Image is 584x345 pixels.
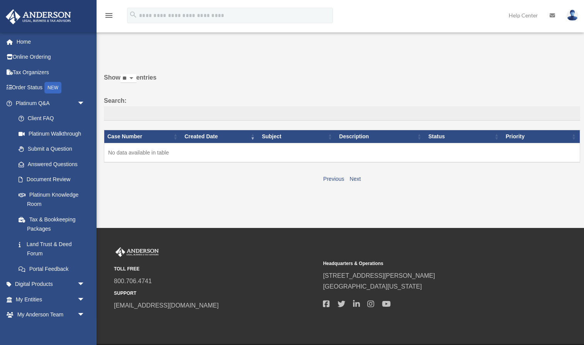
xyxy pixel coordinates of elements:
[5,307,97,323] a: My Anderson Teamarrow_drop_down
[5,80,97,96] a: Order StatusNEW
[350,176,361,182] a: Next
[5,277,97,292] a: Digital Productsarrow_drop_down
[11,212,93,236] a: Tax & Bookkeeping Packages
[11,111,93,126] a: Client FAQ
[425,130,503,143] th: Status: activate to sort column ascending
[5,65,97,80] a: Tax Organizers
[104,95,580,121] label: Search:
[567,10,578,21] img: User Pic
[11,236,93,261] a: Land Trust & Deed Forum
[323,176,344,182] a: Previous
[5,95,93,111] a: Platinum Q&Aarrow_drop_down
[77,292,93,308] span: arrow_drop_down
[182,130,259,143] th: Created Date: activate to sort column ascending
[323,260,526,268] small: Headquarters & Operations
[11,187,93,212] a: Platinum Knowledge Room
[323,272,435,279] a: [STREET_ADDRESS][PERSON_NAME]
[5,34,97,49] a: Home
[104,14,114,20] a: menu
[11,172,93,187] a: Document Review
[259,130,336,143] th: Subject: activate to sort column ascending
[11,126,93,141] a: Platinum Walkthrough
[114,302,219,309] a: [EMAIL_ADDRESS][DOMAIN_NAME]
[44,82,61,93] div: NEW
[11,261,93,277] a: Portal Feedback
[129,10,138,19] i: search
[104,130,182,143] th: Case Number: activate to sort column ascending
[104,11,114,20] i: menu
[336,130,425,143] th: Description: activate to sort column ascending
[77,277,93,292] span: arrow_drop_down
[121,74,136,83] select: Showentries
[77,95,93,111] span: arrow_drop_down
[104,106,580,121] input: Search:
[3,9,73,24] img: Anderson Advisors Platinum Portal
[104,72,580,91] label: Show entries
[114,265,317,273] small: TOLL FREE
[114,289,317,297] small: SUPPORT
[503,130,580,143] th: Priority: activate to sort column ascending
[323,283,422,290] a: [GEOGRAPHIC_DATA][US_STATE]
[11,141,93,157] a: Submit a Question
[77,307,93,323] span: arrow_drop_down
[104,143,580,163] td: No data available in table
[5,49,97,65] a: Online Ordering
[5,292,97,307] a: My Entitiesarrow_drop_down
[114,247,160,257] img: Anderson Advisors Platinum Portal
[114,278,152,284] a: 800.706.4741
[11,156,89,172] a: Answered Questions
